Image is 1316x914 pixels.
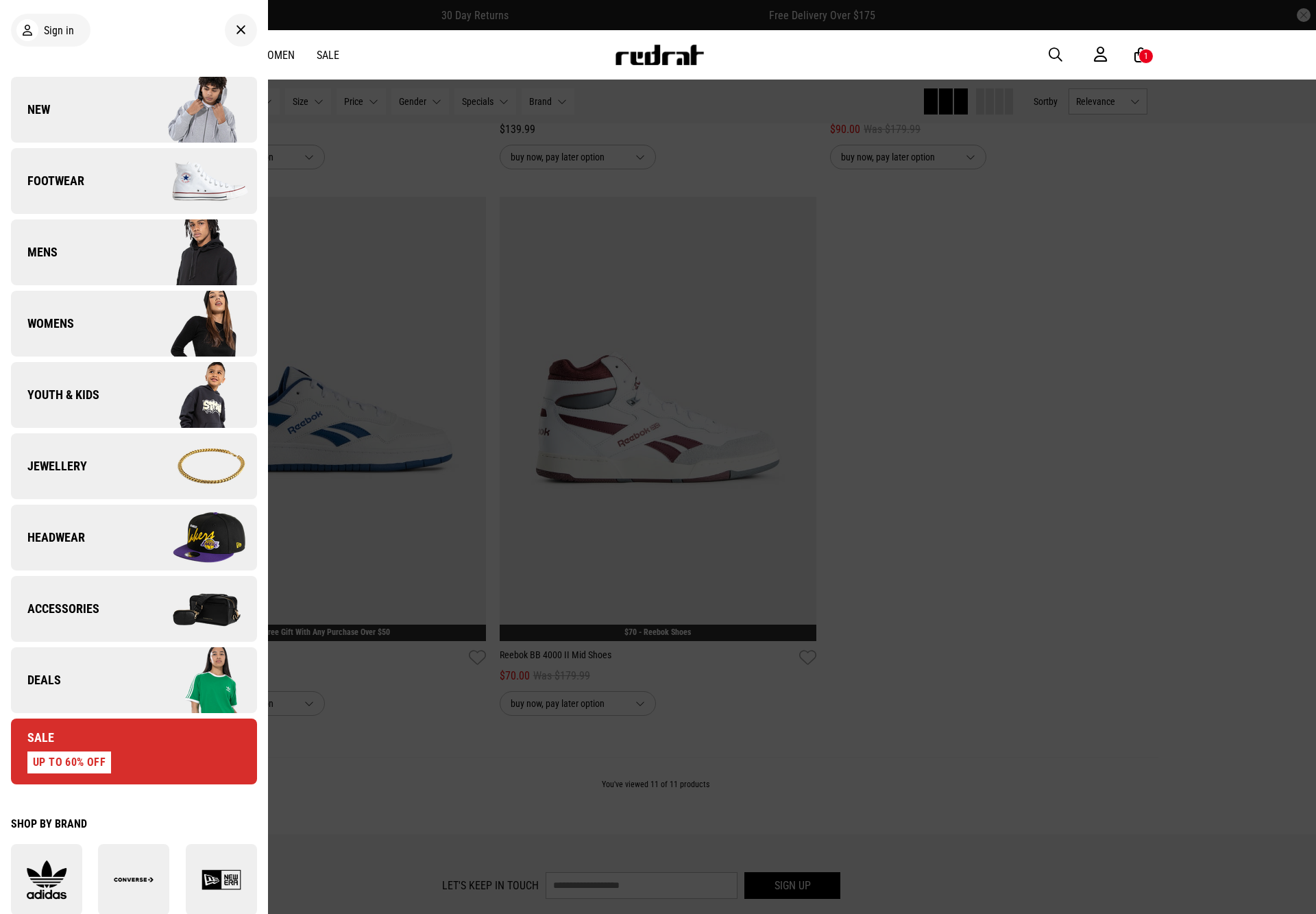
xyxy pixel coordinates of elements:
a: Headwear Company [11,505,257,570]
img: Company [134,218,256,287]
span: Deals [11,672,61,688]
img: Company [134,361,256,429]
div: UP TO 60% OFF [27,751,111,773]
button: Open LiveChat chat widget [11,5,52,47]
a: New Company [11,77,257,143]
img: Company [134,503,256,572]
a: Women [259,49,295,62]
a: Deals Company [11,647,257,713]
a: Youth & Kids Company [11,362,257,428]
img: Converse [98,860,169,900]
a: Accessories Company [11,576,257,642]
a: Mens Company [11,219,257,285]
span: New [11,101,50,118]
a: 1 [1134,48,1147,62]
img: adidas [11,860,82,900]
span: Womens [11,315,74,332]
span: Sale [11,730,54,746]
span: Headwear [11,529,85,546]
div: Shop by Brand [11,817,257,830]
a: Womens Company [11,291,257,357]
img: Company [134,75,256,144]
img: Redrat logo [614,45,705,65]
span: Footwear [11,173,84,189]
a: Sale UP TO 60% OFF [11,719,257,784]
a: Footwear Company [11,148,257,214]
img: New Era [186,860,257,900]
a: Sale [317,49,339,62]
span: Jewellery [11,458,87,474]
img: Company [134,432,256,501]
img: Company [134,289,256,358]
span: Youth & Kids [11,387,99,403]
img: Company [134,646,256,714]
span: Sign in [44,24,74,37]
span: Mens [11,244,58,261]
span: Accessories [11,601,99,617]
a: Jewellery Company [11,433,257,499]
div: 1 [1144,51,1148,61]
img: Company [134,147,256,215]
img: Company [134,575,256,643]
